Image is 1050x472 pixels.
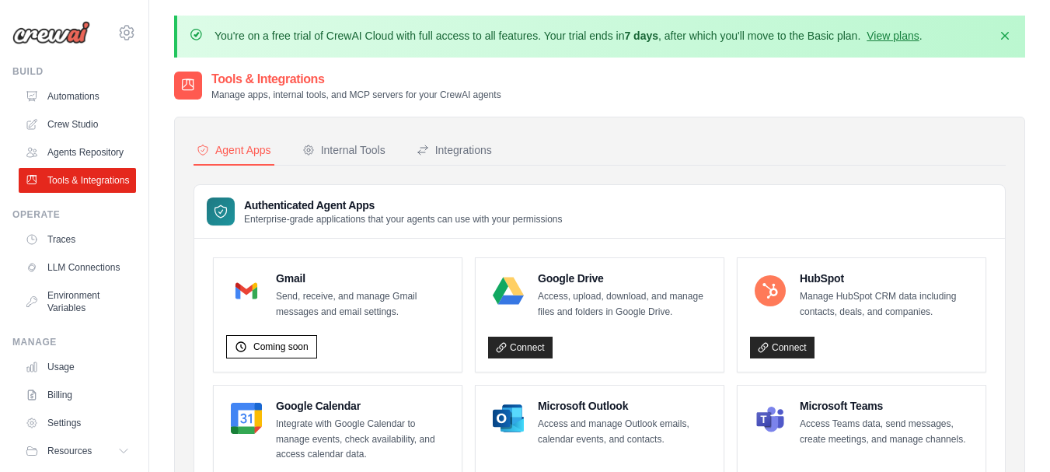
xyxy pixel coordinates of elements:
[19,227,136,252] a: Traces
[12,21,90,44] img: Logo
[800,271,973,286] h4: HubSpot
[19,168,136,193] a: Tools & Integrations
[12,65,136,78] div: Build
[538,398,711,414] h4: Microsoft Outlook
[215,28,923,44] p: You're on a free trial of CrewAI Cloud with full access to all features. Your trial ends in , aft...
[276,398,449,414] h4: Google Calendar
[488,337,553,358] a: Connect
[231,403,262,434] img: Google Calendar Logo
[19,439,136,463] button: Resources
[19,112,136,137] a: Crew Studio
[12,336,136,348] div: Manage
[624,30,658,42] strong: 7 days
[194,136,274,166] button: Agent Apps
[19,140,136,165] a: Agents Repository
[19,355,136,379] a: Usage
[755,275,786,306] img: HubSpot Logo
[538,417,711,447] p: Access and manage Outlook emails, calendar events, and contacts.
[19,383,136,407] a: Billing
[19,411,136,435] a: Settings
[231,275,262,306] img: Gmail Logo
[19,84,136,109] a: Automations
[302,142,385,158] div: Internal Tools
[417,142,492,158] div: Integrations
[299,136,389,166] button: Internal Tools
[197,142,271,158] div: Agent Apps
[276,417,449,463] p: Integrate with Google Calendar to manage events, check availability, and access calendar data.
[19,283,136,320] a: Environment Variables
[276,289,449,320] p: Send, receive, and manage Gmail messages and email settings.
[800,417,973,447] p: Access Teams data, send messages, create meetings, and manage channels.
[493,403,524,434] img: Microsoft Outlook Logo
[211,89,501,101] p: Manage apps, internal tools, and MCP servers for your CrewAI agents
[413,136,495,166] button: Integrations
[244,213,563,226] p: Enterprise-grade applications that your agents can use with your permissions
[211,70,501,89] h2: Tools & Integrations
[253,341,309,353] span: Coming soon
[12,208,136,221] div: Operate
[244,198,563,213] h3: Authenticated Agent Apps
[800,398,973,414] h4: Microsoft Teams
[276,271,449,286] h4: Gmail
[47,445,92,457] span: Resources
[800,289,973,320] p: Manage HubSpot CRM data including contacts, deals, and companies.
[538,271,711,286] h4: Google Drive
[755,403,786,434] img: Microsoft Teams Logo
[538,289,711,320] p: Access, upload, download, and manage files and folders in Google Drive.
[493,275,524,306] img: Google Drive Logo
[867,30,919,42] a: View plans
[19,255,136,280] a: LLM Connections
[750,337,815,358] a: Connect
